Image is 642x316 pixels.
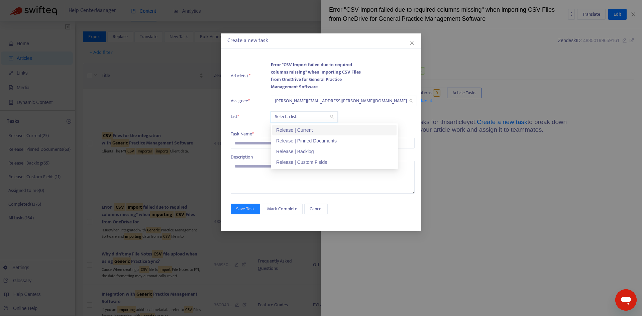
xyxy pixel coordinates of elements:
[276,148,393,155] div: Release | Backlog
[272,135,397,146] div: Release | Pinned Documents
[231,130,415,138] div: Task Name
[272,157,397,168] div: Release | Custom Fields
[310,205,322,213] span: Cancel
[231,72,254,80] span: Article(s)
[267,205,297,213] span: Mark Complete
[276,159,393,166] div: Release | Custom Fields
[272,125,397,135] div: Release | Current
[231,204,260,214] button: Save Task
[275,96,413,106] span: robyn.cowe@fyi.app
[330,115,334,119] span: search
[231,97,254,105] span: Assignee
[615,289,637,311] iframe: Button to launch messaging window
[420,97,487,104] span: Take it!
[271,61,361,91] b: Error "CSV Import failed due to required columns missing" when importing CSV Files from OneDrive ...
[262,204,303,214] button: Mark Complete
[227,37,415,45] div: Create a new task
[231,113,254,120] span: List
[231,153,253,161] span: Description
[408,39,416,46] button: Close
[272,146,397,157] div: Release | Backlog
[409,40,415,45] span: close
[409,99,413,103] span: search
[276,126,393,134] div: Release | Current
[276,137,393,144] div: Release | Pinned Documents
[304,204,328,214] button: Cancel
